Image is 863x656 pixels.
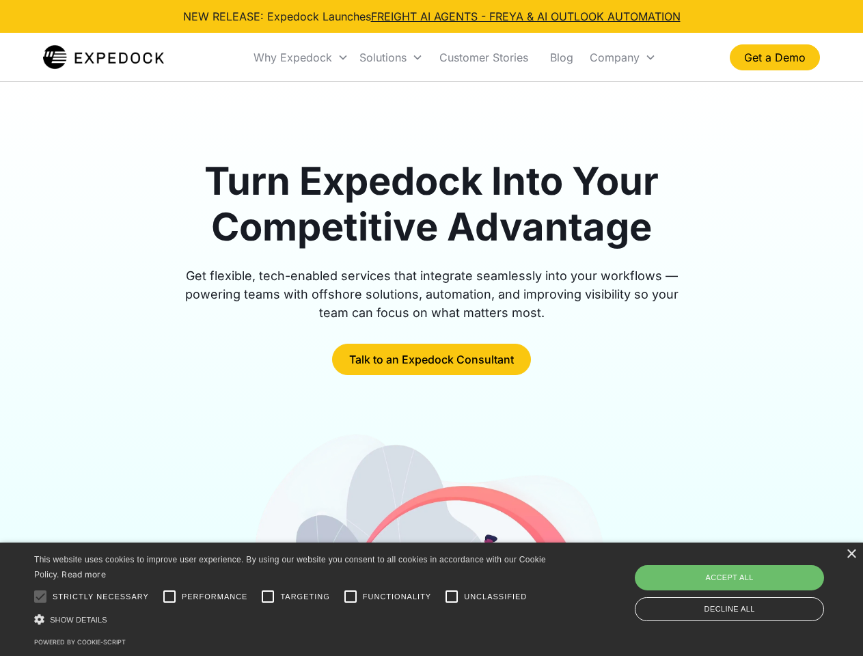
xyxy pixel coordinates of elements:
[50,616,107,624] span: Show details
[182,591,248,603] span: Performance
[34,638,126,646] a: Powered by cookie-script
[371,10,681,23] a: FREIGHT AI AGENTS - FREYA & AI OUTLOOK AUTOMATION
[169,159,694,250] h1: Turn Expedock Into Your Competitive Advantage
[34,555,546,580] span: This website uses cookies to improve user experience. By using our website you consent to all coo...
[43,44,164,71] a: home
[254,51,332,64] div: Why Expedock
[332,344,531,375] a: Talk to an Expedock Consultant
[539,34,584,81] a: Blog
[464,591,527,603] span: Unclassified
[590,51,640,64] div: Company
[43,44,164,71] img: Expedock Logo
[280,591,329,603] span: Targeting
[363,591,431,603] span: Functionality
[248,34,354,81] div: Why Expedock
[34,612,551,627] div: Show details
[61,569,106,579] a: Read more
[354,34,428,81] div: Solutions
[635,508,863,656] iframe: Chat Widget
[183,8,681,25] div: NEW RELEASE: Expedock Launches
[359,51,407,64] div: Solutions
[53,591,149,603] span: Strictly necessary
[169,266,694,322] div: Get flexible, tech-enabled services that integrate seamlessly into your workflows — powering team...
[428,34,539,81] a: Customer Stories
[730,44,820,70] a: Get a Demo
[584,34,661,81] div: Company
